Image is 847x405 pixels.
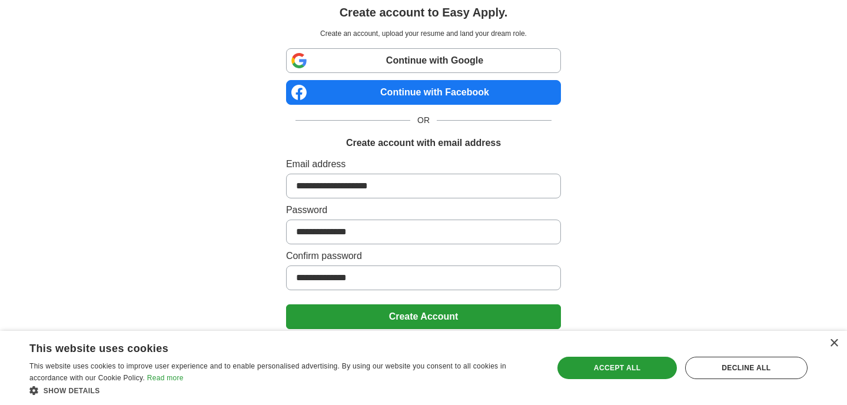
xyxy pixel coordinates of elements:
h1: Create account with email address [346,136,501,150]
label: Email address [286,157,561,171]
a: Continue with Google [286,48,561,73]
span: Show details [44,387,100,395]
div: Close [829,339,838,348]
div: This website uses cookies [29,338,509,356]
a: Read more, opens a new window [147,374,184,382]
div: Decline all [685,357,808,379]
a: Continue with Facebook [286,80,561,105]
h1: Create account to Easy Apply. [340,4,508,21]
span: OR [410,114,437,127]
p: Create an account, upload your resume and land your dream role. [288,28,559,39]
label: Password [286,203,561,217]
label: Confirm password [286,249,561,263]
span: This website uses cookies to improve user experience and to enable personalised advertising. By u... [29,362,506,382]
div: Show details [29,384,538,396]
button: Create Account [286,304,561,329]
div: Accept all [557,357,676,379]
